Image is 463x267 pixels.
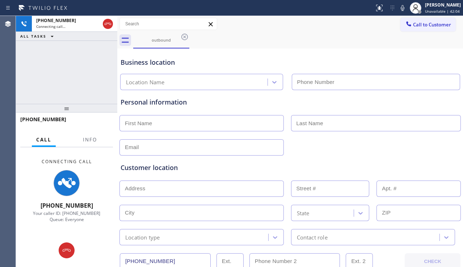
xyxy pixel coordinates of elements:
button: Call to Customer [400,18,456,31]
button: Call [32,133,56,147]
input: Phone Number [292,74,460,90]
div: outbound [134,37,189,43]
span: Call to Customer [413,21,451,28]
div: State [297,209,310,217]
div: Contact role [297,233,328,241]
input: Email [119,139,284,156]
div: Business location [121,58,460,67]
span: Call [36,136,51,143]
input: ZIP [376,205,461,221]
span: Connecting call… [36,24,66,29]
button: Hang up [59,242,75,258]
button: Info [79,133,101,147]
div: [PERSON_NAME] [425,2,461,8]
input: City [119,205,284,221]
button: Mute [397,3,408,13]
span: Connecting Call [42,158,92,165]
button: Hang up [103,19,113,29]
input: Last Name [291,115,461,131]
span: [PHONE_NUMBER] [36,17,76,24]
span: Your caller ID: [PHONE_NUMBER] Queue: Everyone [33,210,100,223]
span: ALL TASKS [20,34,46,39]
div: Customer location [121,163,460,173]
input: First Name [119,115,284,131]
span: Info [83,136,97,143]
input: Street # [291,181,370,197]
button: ALL TASKS [16,32,61,41]
input: Search [120,18,217,30]
input: Apt. # [376,181,461,197]
span: [PHONE_NUMBER] [20,116,66,123]
input: Address [119,181,284,197]
div: Location type [125,233,160,241]
div: Personal information [121,97,460,107]
span: [PHONE_NUMBER] [41,202,93,209]
span: Unavailable | 42:04 [425,9,460,14]
div: Location Name [126,78,165,86]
